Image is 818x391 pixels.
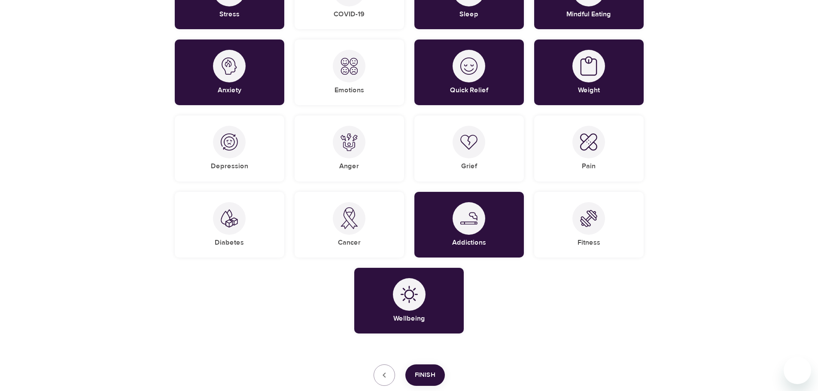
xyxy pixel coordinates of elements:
[578,238,600,247] h5: Fitness
[459,10,478,19] h5: Sleep
[218,86,241,95] h5: Anxiety
[401,286,418,303] img: Wellbeing
[334,86,364,95] h5: Emotions
[221,209,238,227] img: Diabetes
[414,192,524,258] div: AddictionsAddictions
[295,192,404,258] div: CancerCancer
[580,210,597,227] img: Fitness
[341,207,358,229] img: Cancer
[354,268,464,333] div: WellbeingWellbeing
[338,238,361,247] h5: Cancer
[334,10,365,19] h5: COVID-19
[461,162,477,171] h5: Grief
[534,39,644,105] div: WeightWeight
[341,58,358,75] img: Emotions
[175,192,284,258] div: DiabetesDiabetes
[460,58,477,75] img: Quick Relief
[175,39,284,105] div: AnxietyAnxiety
[460,134,477,150] img: Grief
[175,115,284,181] div: DepressionDepression
[405,364,445,386] button: Finish
[221,133,238,151] img: Depression
[534,115,644,181] div: PainPain
[578,86,600,95] h5: Weight
[414,115,524,181] div: GriefGrief
[215,238,244,247] h5: Diabetes
[534,192,644,258] div: FitnessFitness
[339,162,359,171] h5: Anger
[566,10,611,19] h5: Mindful Eating
[450,86,488,95] h5: Quick Relief
[295,39,404,105] div: EmotionsEmotions
[211,162,248,171] h5: Depression
[219,10,240,19] h5: Stress
[221,58,238,75] img: Anxiety
[580,56,597,76] img: Weight
[415,370,435,381] span: Finish
[582,162,596,171] h5: Pain
[580,133,597,151] img: Pain
[341,133,358,151] img: Anger
[452,238,486,247] h5: Addictions
[414,39,524,105] div: Quick ReliefQuick Relief
[460,212,477,224] img: Addictions
[393,314,425,323] h5: Wellbeing
[784,357,811,384] iframe: Button to launch messaging window
[295,115,404,181] div: AngerAnger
